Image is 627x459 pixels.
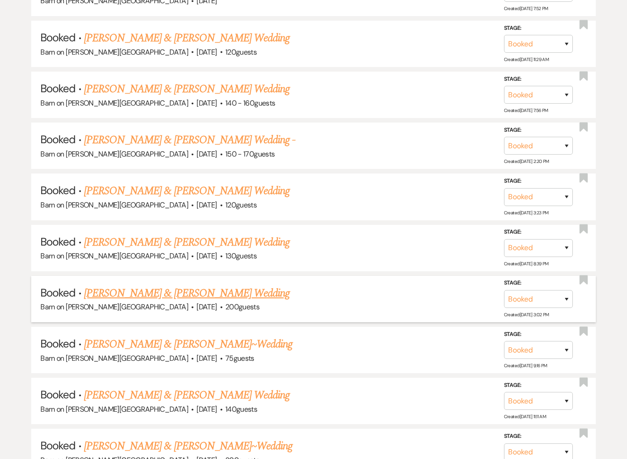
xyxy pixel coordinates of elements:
a: [PERSON_NAME] & [PERSON_NAME]~Wedding [84,438,292,454]
span: [DATE] [196,353,217,363]
span: Booked [40,285,75,300]
a: [PERSON_NAME] & [PERSON_NAME] Wedding [84,285,290,302]
span: Created: [DATE] 3:02 PM [504,312,549,318]
span: Created: [DATE] 7:56 PM [504,107,548,113]
span: Booked [40,438,75,453]
span: 120 guests [225,47,257,57]
span: [DATE] [196,302,217,312]
a: [PERSON_NAME] & [PERSON_NAME] Wedding - [84,132,296,148]
span: 200 guests [225,302,259,312]
label: Stage: [504,381,573,391]
span: Created: [DATE] 11:29 AM [504,56,549,62]
span: Booked [40,387,75,402]
a: [PERSON_NAME] & [PERSON_NAME] Wedding [84,30,290,46]
span: Barn on [PERSON_NAME][GEOGRAPHIC_DATA] [40,404,188,414]
label: Stage: [504,278,573,288]
a: [PERSON_NAME] & [PERSON_NAME] Wedding [84,183,290,199]
span: 140 guests [225,404,257,414]
a: [PERSON_NAME] & [PERSON_NAME] Wedding [84,234,290,251]
label: Stage: [504,330,573,340]
span: [DATE] [196,149,217,159]
span: [DATE] [196,251,217,261]
span: Barn on [PERSON_NAME][GEOGRAPHIC_DATA] [40,47,188,57]
span: 150 - 170 guests [225,149,274,159]
label: Stage: [504,176,573,186]
label: Stage: [504,227,573,237]
span: Created: [DATE] 3:23 PM [504,210,549,216]
label: Stage: [504,74,573,84]
span: 75 guests [225,353,254,363]
span: Barn on [PERSON_NAME][GEOGRAPHIC_DATA] [40,251,188,261]
span: Booked [40,336,75,351]
span: Barn on [PERSON_NAME][GEOGRAPHIC_DATA] [40,353,188,363]
span: 120 guests [225,200,257,210]
label: Stage: [504,125,573,135]
span: Booked [40,183,75,197]
span: [DATE] [196,404,217,414]
span: Created: [DATE] 7:52 PM [504,6,548,11]
a: [PERSON_NAME] & [PERSON_NAME] Wedding [84,81,290,97]
span: Booked [40,132,75,146]
span: Booked [40,81,75,95]
span: Barn on [PERSON_NAME][GEOGRAPHIC_DATA] [40,302,188,312]
span: 130 guests [225,251,257,261]
label: Stage: [504,23,573,33]
span: Barn on [PERSON_NAME][GEOGRAPHIC_DATA] [40,98,188,108]
span: Booked [40,235,75,249]
span: 140 - 160 guests [225,98,275,108]
span: Created: [DATE] 8:39 PM [504,261,549,267]
label: Stage: [504,431,573,442]
span: Booked [40,30,75,45]
span: [DATE] [196,47,217,57]
span: [DATE] [196,200,217,210]
span: Created: [DATE] 2:20 PM [504,158,549,164]
span: [DATE] [196,98,217,108]
a: [PERSON_NAME] & [PERSON_NAME]~Wedding [84,336,292,353]
a: [PERSON_NAME] & [PERSON_NAME] Wedding [84,387,290,403]
span: Barn on [PERSON_NAME][GEOGRAPHIC_DATA] [40,200,188,210]
span: Created: [DATE] 11:11 AM [504,414,546,420]
span: Barn on [PERSON_NAME][GEOGRAPHIC_DATA] [40,149,188,159]
span: Created: [DATE] 9:16 PM [504,363,547,369]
